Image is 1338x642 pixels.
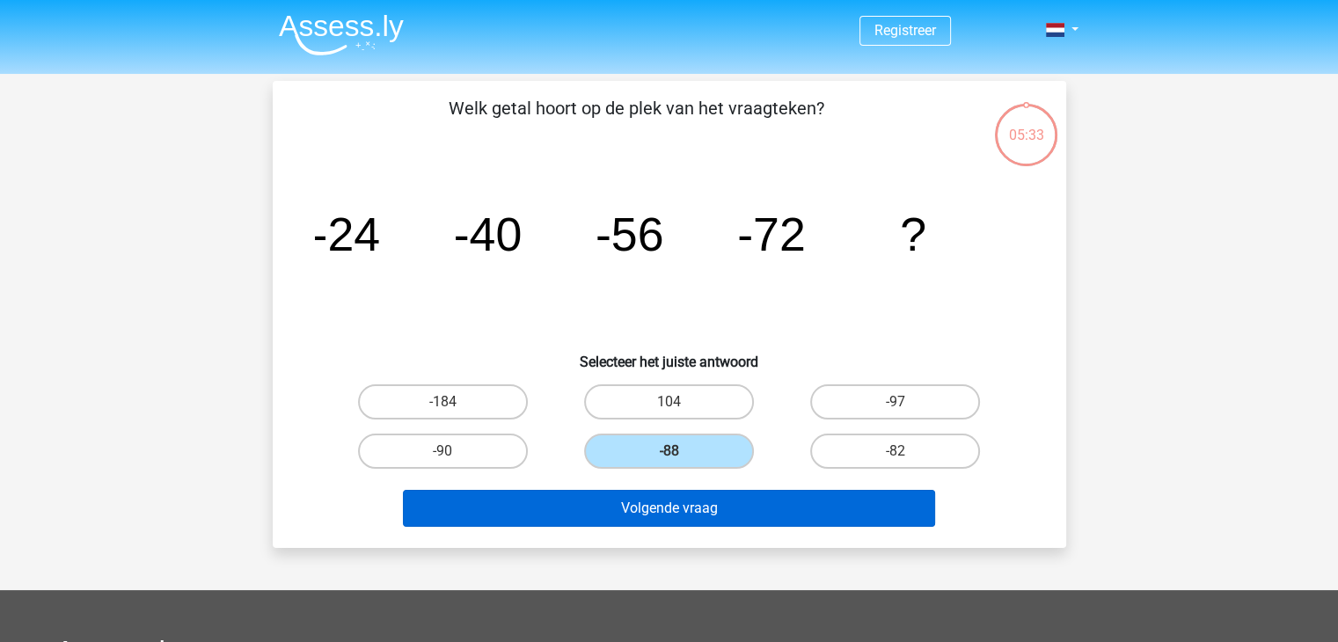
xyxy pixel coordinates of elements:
[358,384,528,419] label: -184
[737,208,806,260] tspan: -72
[810,434,980,469] label: -82
[584,434,754,469] label: -88
[403,490,935,527] button: Volgende vraag
[279,14,404,55] img: Assessly
[453,208,522,260] tspan: -40
[358,434,528,469] label: -90
[595,208,663,260] tspan: -56
[874,22,936,39] a: Registreer
[311,208,380,260] tspan: -24
[301,95,972,148] p: Welk getal hoort op de plek van het vraagteken?
[584,384,754,419] label: 104
[301,339,1038,370] h6: Selecteer het juiste antwoord
[900,208,926,260] tspan: ?
[810,384,980,419] label: -97
[993,102,1059,146] div: 05:33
